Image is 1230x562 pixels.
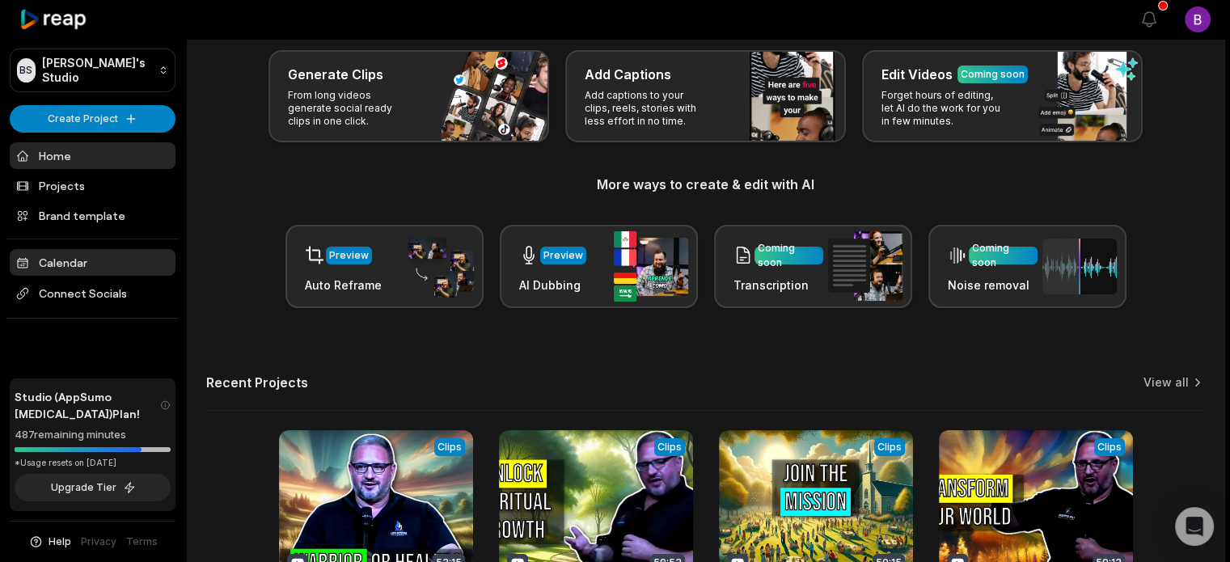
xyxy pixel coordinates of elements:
[961,67,1025,82] div: Coming soon
[948,277,1038,294] h3: Noise removal
[519,277,586,294] h3: AI Dubbing
[10,202,175,229] a: Brand template
[206,374,308,391] h2: Recent Projects
[10,279,175,308] span: Connect Socials
[288,65,383,84] h3: Generate Clips
[1175,507,1214,546] div: Open Intercom Messenger
[28,535,71,549] button: Help
[881,65,953,84] h3: Edit Videos
[126,535,158,549] a: Terms
[733,277,823,294] h3: Transcription
[81,535,116,549] a: Privacy
[585,89,710,128] p: Add captions to your clips, reels, stories with less effort in no time.
[881,89,1007,128] p: Forget hours of editing, let AI do the work for you in few minutes.
[10,172,175,199] a: Projects
[10,105,175,133] button: Create Project
[206,175,1205,194] h3: More ways to create & edit with AI
[15,427,171,443] div: 487 remaining minutes
[1042,239,1117,294] img: noise_removal.png
[828,231,902,301] img: transcription.png
[15,388,160,422] span: Studio (AppSumo [MEDICAL_DATA]) Plan!
[305,277,382,294] h3: Auto Reframe
[288,89,413,128] p: From long videos generate social ready clips in one click.
[614,231,688,302] img: ai_dubbing.png
[972,241,1034,270] div: Coming soon
[17,58,36,82] div: BS
[15,457,171,469] div: *Usage resets on [DATE]
[42,56,152,85] p: [PERSON_NAME]'s Studio
[585,65,671,84] h3: Add Captions
[329,248,369,263] div: Preview
[1143,374,1189,391] a: View all
[399,235,474,298] img: auto_reframe.png
[15,474,171,501] button: Upgrade Tier
[758,241,820,270] div: Coming soon
[10,249,175,276] a: Calendar
[543,248,583,263] div: Preview
[10,142,175,169] a: Home
[49,535,71,549] span: Help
